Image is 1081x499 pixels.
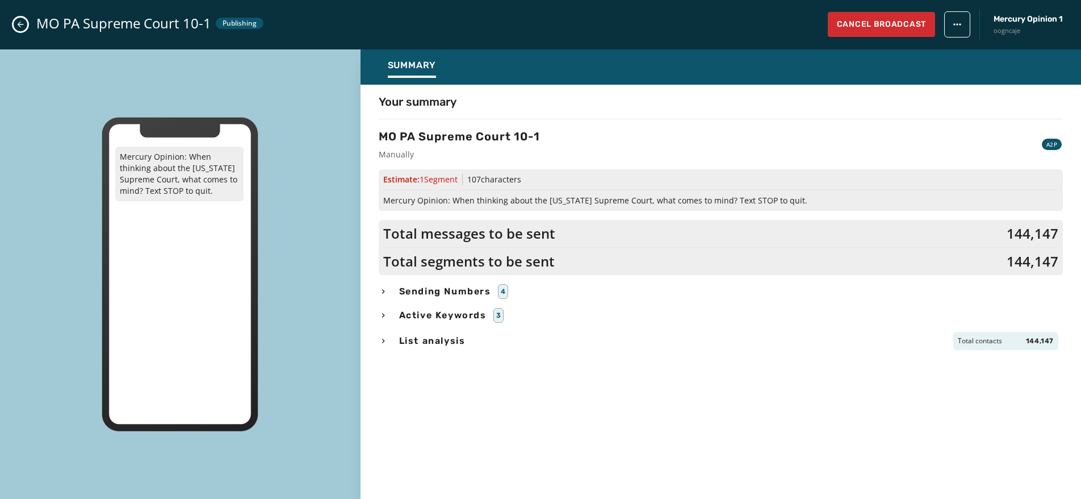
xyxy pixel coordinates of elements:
[223,19,257,28] span: Publishing
[383,224,555,243] span: Total messages to be sent
[498,284,509,299] div: 4
[379,308,1063,323] button: Active Keywords3
[828,12,935,37] button: Cancel Broadcast
[397,309,489,322] span: Active Keywords
[493,308,504,323] div: 3
[958,336,1002,346] span: Total contacts
[1007,252,1058,271] span: 144,147
[1007,224,1058,243] span: 144,147
[379,94,456,110] h4: Your summary
[115,147,244,201] p: Mercury Opinion: When thinking about the [US_STATE] Supreme Court, what comes to mind? Text STOP ...
[383,174,458,185] span: Estimate:
[379,284,1063,299] button: Sending Numbers4
[467,174,521,185] span: 107 characters
[420,174,458,185] span: 1 Segment
[837,19,926,30] span: Cancel Broadcast
[1026,336,1054,346] span: 144,147
[379,54,446,80] button: Summary
[383,252,555,271] span: Total segments to be sent
[944,11,970,38] button: broadcast action menu
[397,285,493,298] span: Sending Numbers
[388,60,437,71] span: Summary
[397,334,468,348] span: List analysis
[994,14,1063,25] span: Mercury Opinion 1
[1042,139,1062,150] div: A2P
[379,332,1063,350] button: List analysisTotal contacts144,147
[383,195,1058,206] span: Mercury Opinion: When thinking about the [US_STATE] Supreme Court, what comes to mind? Text STOP ...
[994,26,1063,36] span: oogncaje
[379,128,540,144] h3: MO PA Supreme Court 10-1
[379,149,540,160] span: Manually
